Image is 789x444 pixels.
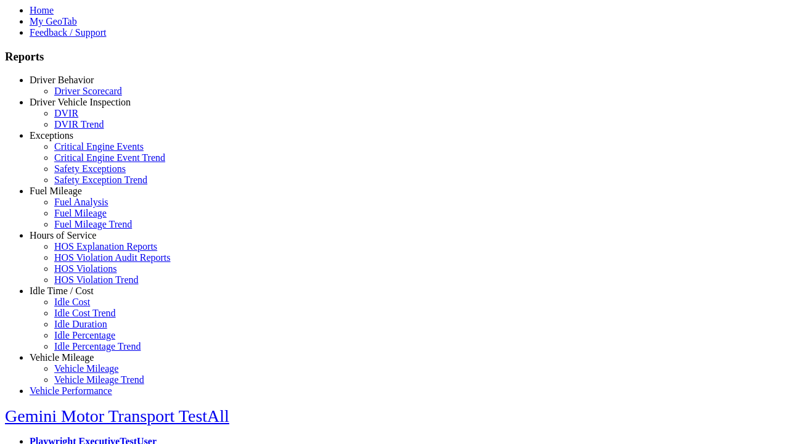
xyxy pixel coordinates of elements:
a: Safety Exceptions [54,163,126,174]
a: HOS Violation Trend [54,274,139,285]
a: Idle Time / Cost [30,286,94,296]
a: DVIR Trend [54,119,104,129]
a: Fuel Mileage Trend [54,219,132,229]
a: Idle Cost Trend [54,308,116,318]
a: HOS Violation Audit Reports [54,252,171,263]
a: HOS Explanation Reports [54,241,157,252]
a: Vehicle Performance [30,385,112,396]
a: Home [30,5,54,15]
a: Driver Scorecard [54,86,122,96]
a: Vehicle Mileage [54,363,118,374]
a: Safety Exception Trend [54,175,147,185]
a: Exceptions [30,130,73,141]
a: My GeoTab [30,16,77,27]
a: Critical Engine Events [54,141,144,152]
a: DVIR [54,108,78,118]
a: Vehicle Mileage Trend [54,374,144,385]
a: Driver Vehicle Inspection [30,97,131,107]
a: Fuel Mileage [30,186,82,196]
a: Gemini Motor Transport TestAll [5,406,229,425]
a: Critical Engine Event Trend [54,152,165,163]
a: Vehicle Mileage [30,352,94,363]
a: Idle Percentage Trend [54,341,141,351]
a: Fuel Mileage [54,208,107,218]
a: HOS Violations [54,263,117,274]
a: Hours of Service [30,230,96,240]
a: Idle Percentage [54,330,115,340]
h3: Reports [5,50,784,64]
a: Idle Cost [54,297,90,307]
a: Fuel Analysis [54,197,108,207]
a: Driver Behavior [30,75,94,85]
a: Feedback / Support [30,27,106,38]
a: Idle Duration [54,319,107,329]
